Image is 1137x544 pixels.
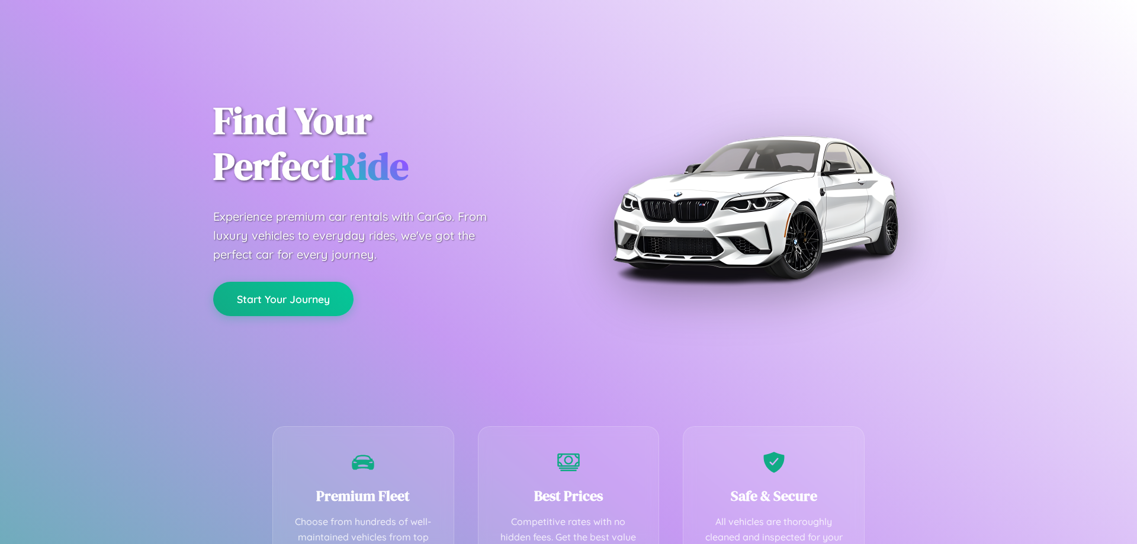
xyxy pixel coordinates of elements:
[607,59,903,355] img: Premium BMW car rental vehicle
[213,98,551,189] h1: Find Your Perfect
[333,140,409,192] span: Ride
[701,486,846,506] h3: Safe & Secure
[213,207,509,264] p: Experience premium car rentals with CarGo. From luxury vehicles to everyday rides, we've got the ...
[213,282,354,316] button: Start Your Journey
[496,486,641,506] h3: Best Prices
[291,486,436,506] h3: Premium Fleet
